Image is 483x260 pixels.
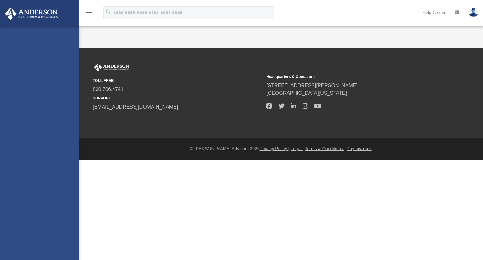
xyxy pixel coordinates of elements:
i: menu [85,9,92,16]
small: TOLL FREE [93,78,262,83]
a: Legal | [291,146,304,151]
img: Anderson Advisors Platinum Portal [93,63,130,71]
img: Anderson Advisors Platinum Portal [3,8,60,20]
div: © [PERSON_NAME] Advisors 2025 [79,145,483,152]
img: User Pic [469,8,478,17]
small: Headquarters & Operations [266,74,436,80]
a: 800.706.4741 [93,87,124,92]
a: [STREET_ADDRESS][PERSON_NAME] [266,83,358,88]
a: menu [85,12,92,16]
i: search [105,8,112,15]
a: [EMAIL_ADDRESS][DOMAIN_NAME] [93,104,178,110]
a: Pay Invoices [347,146,371,151]
a: Privacy Policy | [260,146,290,151]
a: [GEOGRAPHIC_DATA][US_STATE] [266,90,347,96]
a: Terms & Conditions | [305,146,346,151]
small: SUPPORT [93,95,262,101]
